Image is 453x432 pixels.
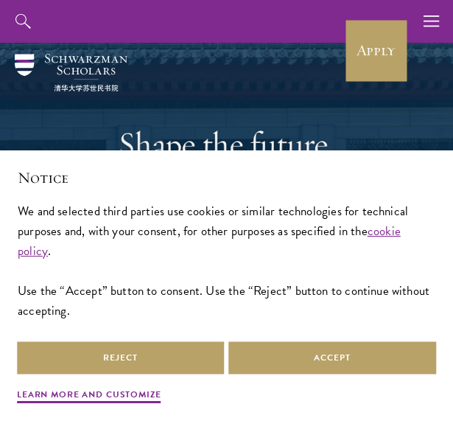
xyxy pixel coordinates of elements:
[15,54,127,91] img: Schwarzman Scholars
[17,341,225,374] button: Reject
[345,20,407,81] a: Apply
[18,201,435,321] div: We and selected third parties use cookies or similar technologies for technical purposes and, wit...
[15,124,438,165] h1: Shape the future.
[229,341,437,374] button: Accept
[17,388,161,405] button: Learn more and customize
[18,168,435,189] h2: Notice
[18,222,401,260] a: cookie policy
